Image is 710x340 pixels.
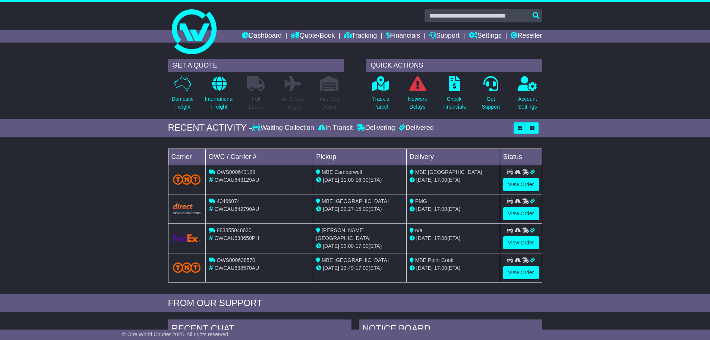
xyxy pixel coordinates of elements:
[323,177,339,183] span: [DATE]
[415,227,422,233] span: n/a
[410,205,497,213] div: (ETA)
[205,76,234,115] a: InternationalFreight
[356,206,369,212] span: 15:00
[372,76,390,115] a: Track aParcel
[323,206,339,212] span: [DATE]
[416,235,433,241] span: [DATE]
[323,265,339,271] span: [DATE]
[217,227,251,233] span: 883855048630
[442,95,466,111] p: Check Financials
[434,265,447,271] span: 17:00
[171,76,193,115] a: DomesticFreight
[322,198,389,204] span: MBE [GEOGRAPHIC_DATA]
[319,95,340,111] p: Air / Sea Depot
[503,178,539,191] a: View Order
[316,242,403,250] div: - (ETA)
[482,95,500,111] p: Get Support
[503,236,539,249] a: View Order
[252,124,316,132] div: Waiting Collection
[410,264,497,272] div: (ETA)
[313,149,407,165] td: Pickup
[481,76,500,115] a: GetSupport
[407,76,427,115] a: NetworkDelays
[415,257,454,263] span: MBE Point Cook
[503,207,539,220] a: View Order
[434,177,447,183] span: 17:00
[168,319,351,340] div: RECENT CHAT
[168,149,205,165] td: Carrier
[214,235,259,241] span: OWCAU638650PH
[341,243,354,249] span: 09:00
[469,30,502,43] a: Settings
[518,76,537,115] a: AccountSettings
[416,265,433,271] span: [DATE]
[316,264,403,272] div: - (ETA)
[341,177,354,183] span: 11:00
[416,177,433,183] span: [DATE]
[247,95,265,111] p: Full Loads
[217,198,240,204] span: 40466074
[173,174,201,184] img: TNT_Domestic.png
[214,206,259,212] span: OWCAU642790AU
[217,169,255,175] span: OWS000643129
[408,95,427,111] p: Network Delays
[291,30,335,43] a: Quote/Book
[168,59,344,72] div: GET A QUOTE
[322,169,362,175] span: MBE Camberwell
[316,205,403,213] div: - (ETA)
[415,169,482,175] span: MBE [GEOGRAPHIC_DATA]
[171,95,193,111] p: Domestic Freight
[173,234,201,242] img: GetCarrierServiceLogo
[511,30,542,43] a: Reseller
[173,262,201,272] img: TNT_Domestic.png
[323,243,339,249] span: [DATE]
[316,227,370,241] span: [PERSON_NAME][GEOGRAPHIC_DATA]
[410,234,497,242] div: (ETA)
[168,298,542,309] div: FROM OUR SUPPORT
[316,176,403,184] div: - (ETA)
[410,176,497,184] div: (ETA)
[366,59,542,72] div: QUICK ACTIONS
[168,122,252,133] div: RECENT ACTIVITY -
[397,124,434,132] div: Delivered
[217,257,255,263] span: OWS000638570
[173,203,201,214] img: Direct.png
[322,257,389,263] span: MBE [GEOGRAPHIC_DATA]
[344,30,377,43] a: Tracking
[429,30,460,43] a: Support
[442,76,466,115] a: CheckFinancials
[341,206,354,212] span: 09:27
[356,265,369,271] span: 17:00
[356,177,369,183] span: 16:30
[372,95,389,111] p: Track a Parcel
[282,95,304,111] p: Air & Sea Freight
[356,243,369,249] span: 17:00
[359,319,542,340] div: NOTICE BOARD
[518,95,537,111] p: Account Settings
[406,149,500,165] td: Delivery
[415,198,427,204] span: PMG
[416,206,433,212] span: [DATE]
[500,149,542,165] td: Status
[386,30,420,43] a: Financials
[242,30,282,43] a: Dashboard
[214,265,259,271] span: OWCAU638570AU
[434,206,447,212] span: 17:00
[355,124,397,132] div: Delivering
[122,331,230,337] span: © One World Courier 2025. All rights reserved.
[434,235,447,241] span: 17:00
[214,177,259,183] span: OWCAU643129AU
[503,266,539,279] a: View Order
[341,265,354,271] span: 13:49
[205,149,313,165] td: OWC / Carrier #
[316,124,355,132] div: In Transit
[205,95,234,111] p: International Freight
